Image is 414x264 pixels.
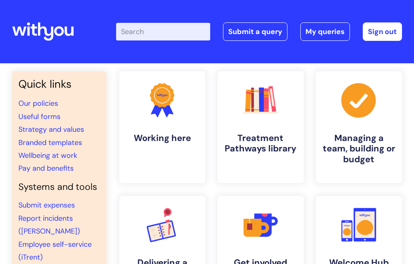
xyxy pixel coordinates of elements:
a: Employee self-service (iTrent) [18,240,92,262]
a: My queries [300,22,350,41]
a: Wellbeing at work [18,151,77,160]
a: Managing a team, building or budget [316,71,402,183]
a: Treatment Pathways library [217,71,304,183]
a: Useful forms [18,112,60,121]
input: Search [116,23,210,40]
a: Pay and benefits [18,163,74,173]
a: Strategy and values [18,125,84,134]
h4: Managing a team, building or budget [322,133,396,165]
a: Branded templates [18,138,82,147]
h4: Systems and tools [18,181,100,193]
div: | - [116,22,402,41]
a: Working here [119,71,206,183]
a: Report incidents ([PERSON_NAME]) [18,214,80,236]
a: Our policies [18,99,58,108]
a: Sign out [363,22,402,41]
h4: Working here [126,133,199,143]
h4: Treatment Pathways library [224,133,297,154]
a: Submit a query [223,22,287,41]
h3: Quick links [18,78,100,91]
a: Submit expenses [18,200,75,210]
